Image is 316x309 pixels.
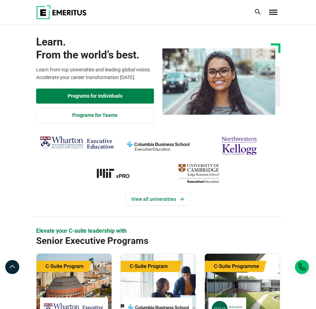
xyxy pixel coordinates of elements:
[36,35,154,62] h1: Learn.
[162,48,275,115] img: Learn from the world's best
[36,66,154,82] p: Learn from top universities and leading global voices. Accelerate your career transformation [DATE].
[80,161,155,185] a: MIT-xPRO
[36,108,154,123] a: Explore for Business
[162,161,236,185] img: cambridge-judge-business-school
[269,10,277,15] button: Toggle Menu
[121,134,195,158] img: columbia-business-school
[125,192,191,206] a: View Universities
[80,161,155,185] img: MIT xPRO
[36,48,154,62] span: From the world’s best.
[36,89,154,104] a: Explore Programs
[40,134,114,152] img: Wharton Executive Education
[36,235,256,247] h2: Senior Executive Programs
[36,227,280,235] p: Elevate your C-suite leadership with
[202,134,276,158] img: northwestern-kellogg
